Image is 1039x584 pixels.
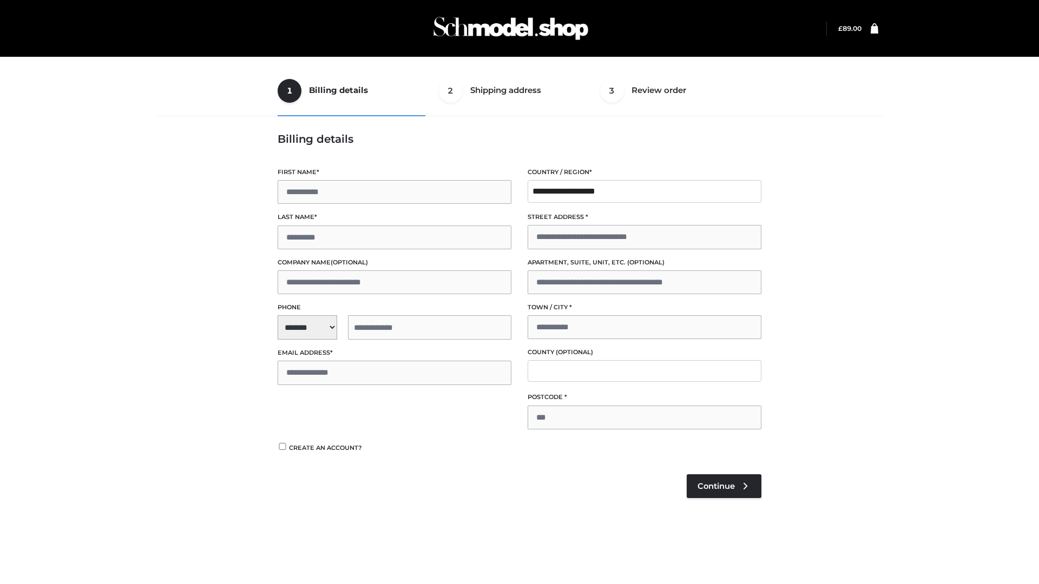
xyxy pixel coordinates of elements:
[528,302,761,313] label: Town / City
[627,258,665,266] span: (optional)
[528,257,761,268] label: Apartment, suite, unit, etc.
[528,212,761,222] label: Street address
[430,7,592,50] img: Schmodel Admin 964
[289,444,362,452] span: Create an account?
[278,167,511,177] label: First name
[556,348,593,356] span: (optional)
[278,348,511,358] label: Email address
[528,167,761,177] label: Country / Region
[528,347,761,357] label: County
[278,257,511,268] label: Company name
[838,24,843,32] span: £
[278,302,511,313] label: Phone
[331,258,368,266] span: (optional)
[687,474,761,498] a: Continue
[528,392,761,402] label: Postcode
[278,132,761,145] h3: Billing details
[838,24,862,32] bdi: 89.00
[838,24,862,32] a: £89.00
[698,481,735,491] span: Continue
[278,443,287,450] input: Create an account?
[278,212,511,222] label: Last name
